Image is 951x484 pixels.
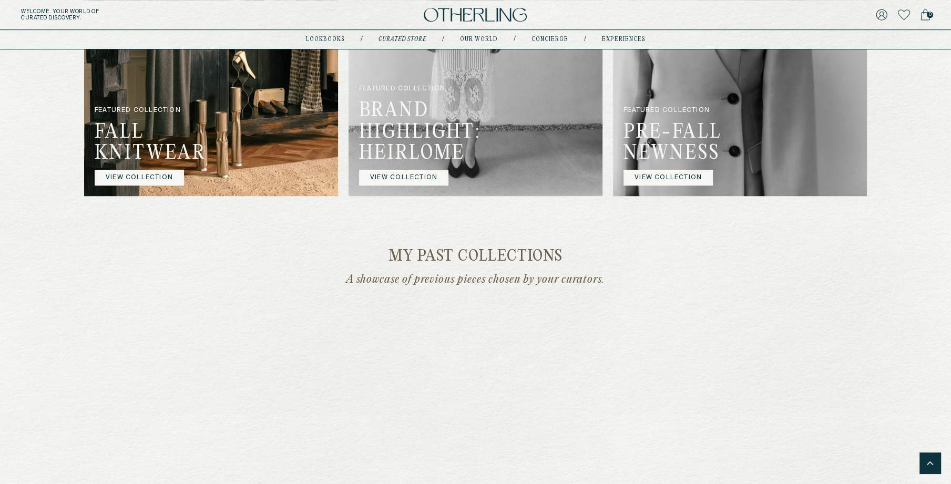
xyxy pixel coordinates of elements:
[306,37,345,42] a: lookbooks
[359,85,465,100] p: FEATURED COLLECTION
[424,8,527,22] img: logo
[531,37,568,42] a: concierge
[514,35,516,44] div: /
[442,35,444,44] div: /
[921,7,930,22] a: 0
[584,35,586,44] div: /
[271,273,681,286] p: A showcase of previous pieces chosen by your curators.
[602,37,646,42] a: experiences
[359,100,465,170] h2: BRAND HIGHLIGHT: HEIRLOME
[379,37,426,42] a: Curated store
[623,122,730,170] h2: PRE-FALL NEWNESS
[623,170,713,186] a: VIEW COLLECTION
[95,107,201,122] p: FEATURED COLLECTION
[95,170,184,186] a: VIEW COLLECTION
[460,37,498,42] a: Our world
[927,12,933,18] span: 0
[21,8,294,21] h5: Welcome . Your world of curated discovery.
[359,170,448,186] a: VIEW COLLECTION
[361,35,363,44] div: /
[623,107,730,122] p: FEATURED COLLECTION
[95,122,201,170] h2: FALL KNITWEAR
